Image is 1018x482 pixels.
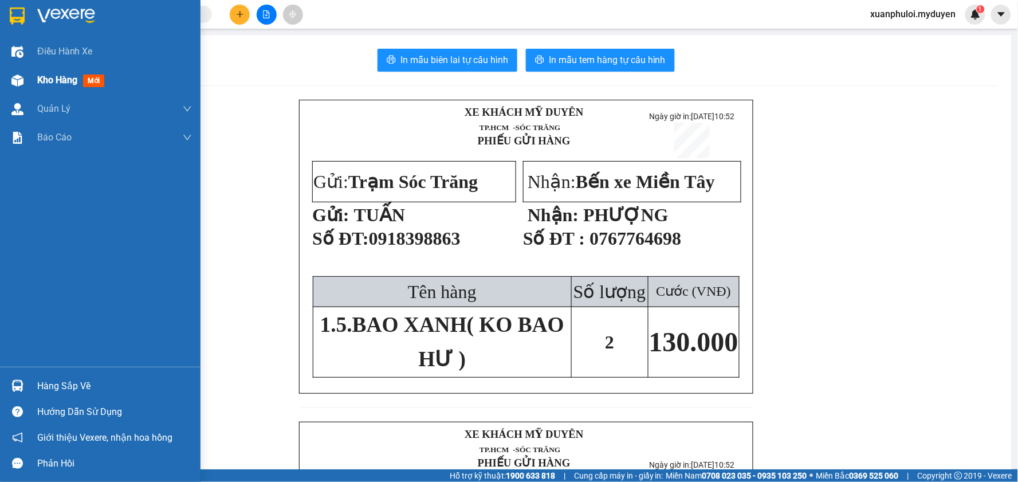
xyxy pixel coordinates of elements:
span: 1.5.BAO XANH( KO BAO HƯ ) [320,313,564,371]
span: down [183,104,192,113]
span: [DATE] [691,112,734,121]
img: logo-vxr [10,7,25,25]
strong: Nhận: [528,205,579,225]
div: Hàng sắp về [37,378,192,395]
span: aim [289,10,297,18]
span: copyright [954,472,962,480]
span: Trạm Sóc Trăng [5,79,118,121]
p: Ngày giờ in: [641,460,742,469]
span: Quản Lý [37,101,70,116]
span: PHƯỢNG [583,205,668,225]
span: 1 [978,5,982,13]
span: 10:52 [714,112,734,121]
img: warehouse-icon [11,380,23,392]
strong: PHIẾU GỬI HÀNG [478,457,571,469]
span: 0918398863 [369,228,461,249]
span: Gửi: [313,171,478,192]
img: warehouse-icon [11,46,23,58]
span: Nhận: [528,171,715,192]
span: TP.HCM -SÓC TRĂNG [68,36,148,45]
span: Báo cáo [37,130,72,144]
span: 10:52 [714,460,734,469]
span: ⚪️ [810,473,813,478]
span: TP.HCM -SÓC TRĂNG [479,123,560,132]
span: | [564,469,565,482]
span: printer [535,55,544,66]
span: Số lượng [573,281,646,302]
span: Tên hàng [408,281,477,302]
span: In mẫu biên lai tự cấu hình [400,53,508,67]
button: printerIn mẫu biên lai tự cấu hình [378,49,517,72]
span: Cung cấp máy in - giấy in: [574,469,663,482]
img: warehouse-icon [11,103,23,115]
strong: XE KHÁCH MỸ DUYÊN [73,6,152,31]
img: solution-icon [11,132,23,144]
span: down [183,133,192,142]
span: xuanphuloi.myduyen [862,7,965,21]
button: aim [283,5,303,25]
span: Miền Nam [666,469,807,482]
span: Hỗ trợ kỹ thuật: [450,469,555,482]
div: Phản hồi [37,455,192,472]
span: TUẤN [354,205,406,225]
strong: 0708 023 035 - 0935 103 250 [702,471,807,480]
span: mới [83,75,104,87]
strong: 1900 633 818 [506,471,555,480]
span: printer [387,55,396,66]
span: message [12,458,23,469]
p: Ngày giờ in: [641,112,742,121]
img: icon-new-feature [970,9,981,19]
span: | [907,469,909,482]
strong: 0369 525 060 [850,471,899,480]
span: question-circle [12,406,23,417]
span: Số ĐT: [312,228,369,249]
span: Cước (VNĐ) [656,284,731,299]
span: Kho hàng [37,75,77,85]
img: warehouse-icon [11,75,23,87]
span: Trạm Sóc Trăng [348,171,478,192]
strong: PHIẾU GỬI HÀNG [66,48,159,60]
span: Giới thiệu Vexere, nhận hoa hồng [37,430,172,445]
span: TP.HCM -SÓC TRĂNG [479,445,560,454]
strong: Gửi: [312,205,349,225]
span: 130.000 [649,327,738,357]
span: 2 [605,332,614,352]
p: Ngày giờ in: [170,14,220,36]
strong: Số ĐT : [523,228,585,249]
span: Miền Bắc [816,469,899,482]
span: plus [236,10,244,18]
span: Điều hành xe [37,44,93,58]
strong: XE KHÁCH MỸ DUYÊN [465,428,584,440]
strong: XE KHÁCH MỸ DUYÊN [465,106,584,118]
span: caret-down [996,9,1007,19]
span: [DATE] [170,25,220,36]
button: plus [230,5,250,25]
span: In mẫu tem hàng tự cấu hình [549,53,666,67]
div: Hướng dẫn sử dụng [37,403,192,421]
span: Bến xe Miền Tây [576,171,715,192]
sup: 1 [977,5,985,13]
strong: PHIẾU GỬI HÀNG [478,135,571,147]
span: file-add [262,10,270,18]
span: notification [12,432,23,443]
span: Gửi: [5,79,118,121]
button: printerIn mẫu tem hàng tự cấu hình [526,49,675,72]
span: [DATE] [691,460,734,469]
span: 0767764698 [589,228,681,249]
button: caret-down [991,5,1011,25]
button: file-add [257,5,277,25]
